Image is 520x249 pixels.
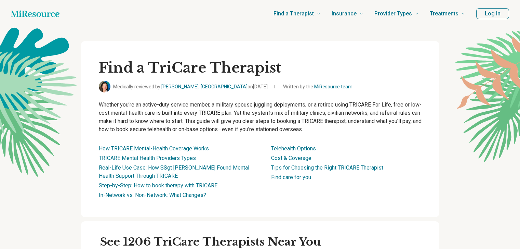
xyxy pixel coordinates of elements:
[314,84,352,89] a: MiResource team
[99,145,209,152] a: How TRICARE Mental-Health Coverage Works
[274,9,314,18] span: Find a Therapist
[283,83,352,90] span: Written by the
[99,101,422,134] p: Whether you’re an active-duty service member, a military spouse juggling deployments, or a retire...
[430,9,458,18] span: Treatments
[271,174,311,180] a: Find care for you
[99,164,249,179] a: Real-Life Use Case: How SSgt [PERSON_NAME] Found Mental Health Support Through TRICARE
[374,9,412,18] span: Provider Types
[332,9,357,18] span: Insurance
[99,155,196,161] a: TRICARE Mental Health Providers Types
[271,155,311,161] a: Cost & Coverage
[113,83,268,90] span: Medically reviewed by
[11,7,59,21] a: Home page
[99,192,206,198] a: In-Network vs. Non-Network: What Changes?
[271,145,316,152] a: Telehealth Options
[161,84,248,89] a: [PERSON_NAME], [GEOGRAPHIC_DATA]
[271,164,383,171] a: Tips for Choosing the Right TRICARE Therapist
[99,59,422,77] h1: Find a TriCare Therapist
[476,8,509,19] button: Log In
[99,182,217,189] a: Step-by-Step: How to book therapy with TRICARE
[248,84,268,89] span: on [DATE]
